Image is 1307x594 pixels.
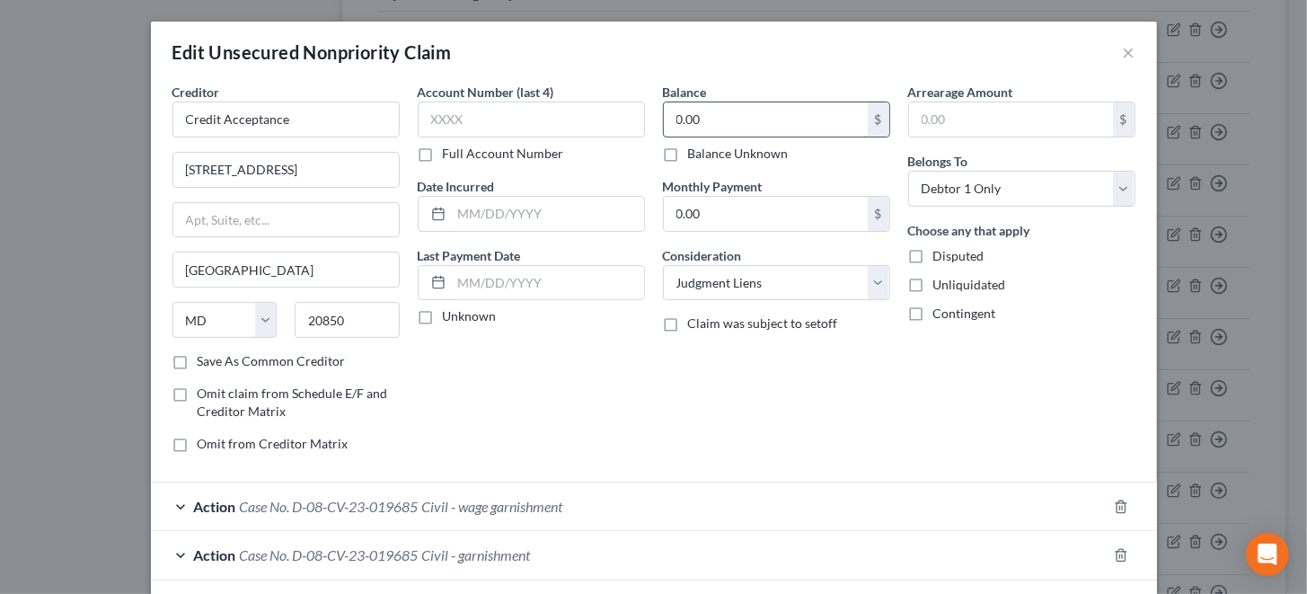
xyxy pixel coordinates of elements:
label: Full Account Number [443,145,564,163]
input: MM/DD/YYYY [452,266,644,300]
label: Monthly Payment [663,177,763,196]
button: × [1123,41,1135,63]
input: MM/DD/YYYY [452,197,644,231]
label: Balance Unknown [688,145,789,163]
span: Claim was subject to setoff [688,315,838,331]
span: Creditor [172,84,220,100]
div: $ [868,197,889,231]
label: Save As Common Creditor [198,352,346,370]
span: Unliquidated [933,277,1006,292]
input: 0.00 [664,102,868,137]
span: Case No. D-08-CV-23-019685 [240,546,419,563]
div: $ [1113,102,1135,137]
span: Civil - garnishment [422,546,531,563]
input: 0.00 [664,197,868,231]
span: Action [194,546,236,563]
input: XXXX [418,102,645,137]
label: Consideration [663,246,742,265]
input: Enter city... [173,253,399,287]
label: Arrearage Amount [908,83,1013,102]
div: Open Intercom Messenger [1246,533,1289,576]
div: Edit Unsecured Nonpriority Claim [172,40,452,65]
label: Account Number (last 4) [418,83,554,102]
input: Enter zip... [295,302,400,338]
input: Enter address... [173,153,399,187]
span: Case No. D-08-CV-23-019685 [240,498,419,515]
span: Omit claim from Schedule E/F and Creditor Matrix [198,386,388,419]
input: Apt, Suite, etc... [173,203,399,237]
label: Balance [663,83,707,102]
label: Date Incurred [418,177,495,196]
span: Civil - wage garnishment [422,498,563,515]
label: Choose any that apply [908,221,1030,240]
span: Belongs To [908,154,968,169]
span: Contingent [933,306,996,321]
label: Unknown [443,307,497,325]
span: Disputed [933,248,985,263]
div: $ [868,102,889,137]
span: Omit from Creditor Matrix [198,436,349,451]
input: Search creditor by name... [172,102,400,137]
span: Action [194,498,236,515]
input: 0.00 [909,102,1113,137]
label: Last Payment Date [418,246,521,265]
